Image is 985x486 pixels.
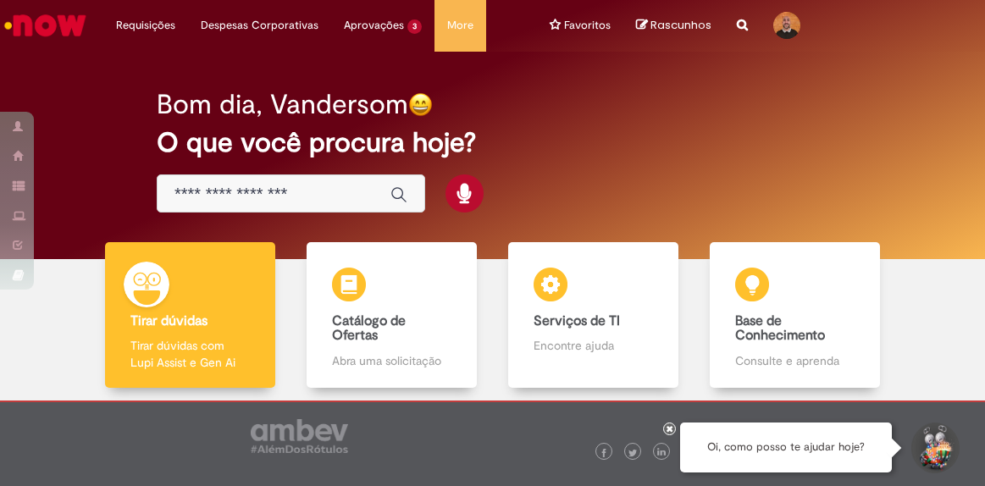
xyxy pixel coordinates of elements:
[201,17,318,34] span: Despesas Corporativas
[735,352,855,369] p: Consulte e aprenda
[636,17,711,33] a: No momento, sua lista de rascunhos tem 0 Itens
[735,312,825,345] b: Base de Conhecimento
[493,242,694,389] a: Serviços de TI Encontre ajuda
[344,17,404,34] span: Aprovações
[407,19,422,34] span: 3
[694,242,896,389] a: Base de Conhecimento Consulte e aprenda
[251,419,348,453] img: logo_footer_ambev_rotulo_gray.png
[130,312,208,329] b: Tirar dúvidas
[2,8,89,42] img: ServiceNow
[291,242,492,389] a: Catálogo de Ofertas Abra uma solicitação
[447,17,473,34] span: More
[909,422,960,473] button: Iniciar Conversa de Suporte
[680,422,892,472] div: Oi, como posso te ajudar hoje?
[564,17,611,34] span: Favoritos
[130,337,250,371] p: Tirar dúvidas com Lupi Assist e Gen Ai
[332,312,406,345] b: Catálogo de Ofertas
[157,128,828,157] h2: O que você procura hoje?
[332,352,451,369] p: Abra uma solicitação
[534,337,653,354] p: Encontre ajuda
[157,90,408,119] h2: Bom dia, Vandersom
[89,242,291,389] a: Tirar dúvidas Tirar dúvidas com Lupi Assist e Gen Ai
[600,449,608,457] img: logo_footer_facebook.png
[116,17,175,34] span: Requisições
[657,448,666,458] img: logo_footer_linkedin.png
[650,17,711,33] span: Rascunhos
[534,312,620,329] b: Serviços de TI
[628,449,637,457] img: logo_footer_twitter.png
[408,92,433,117] img: happy-face.png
